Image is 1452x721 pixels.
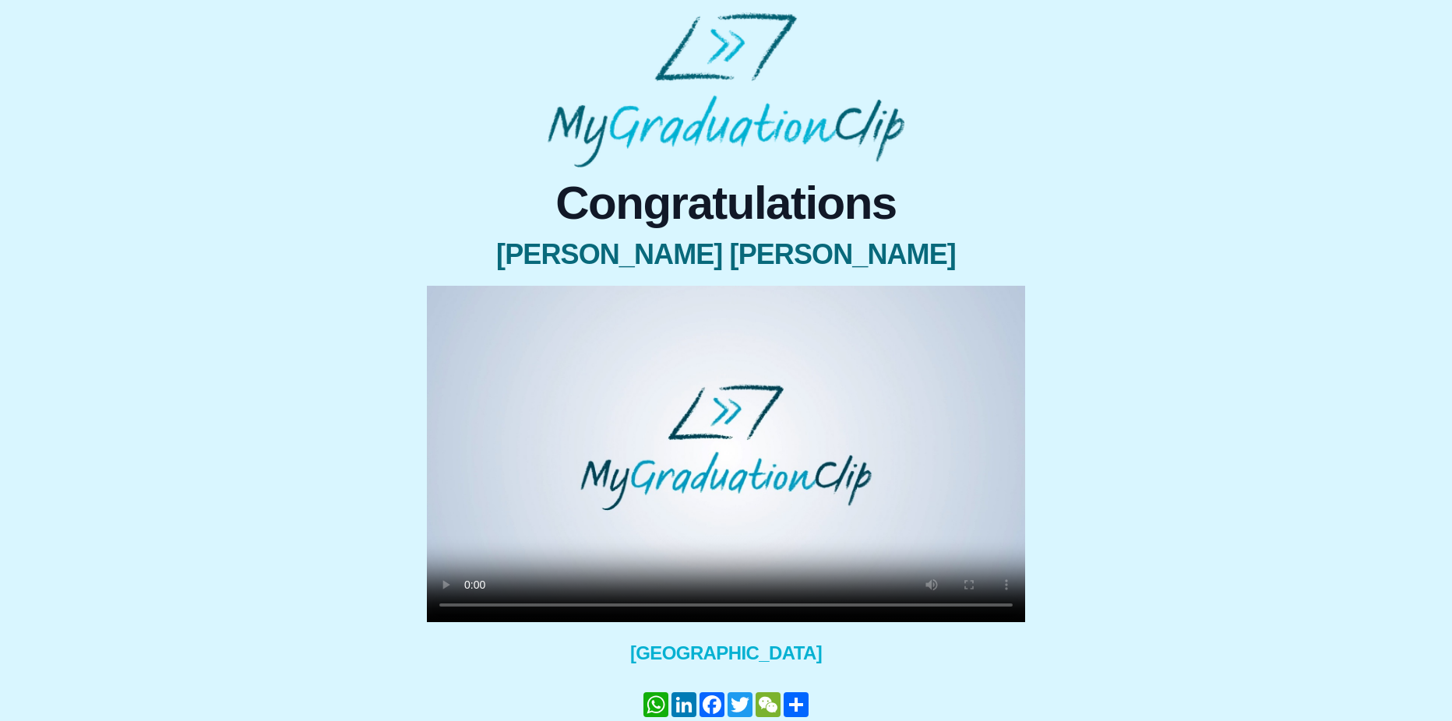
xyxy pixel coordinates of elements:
span: [GEOGRAPHIC_DATA] [427,641,1025,666]
span: Congratulations [427,180,1025,227]
img: MyGraduationClip [548,12,904,167]
span: [PERSON_NAME] [PERSON_NAME] [427,239,1025,270]
a: WeChat [754,692,782,717]
a: LinkedIn [670,692,698,717]
a: Twitter [726,692,754,717]
a: Share [782,692,810,717]
a: WhatsApp [642,692,670,717]
a: Facebook [698,692,726,717]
